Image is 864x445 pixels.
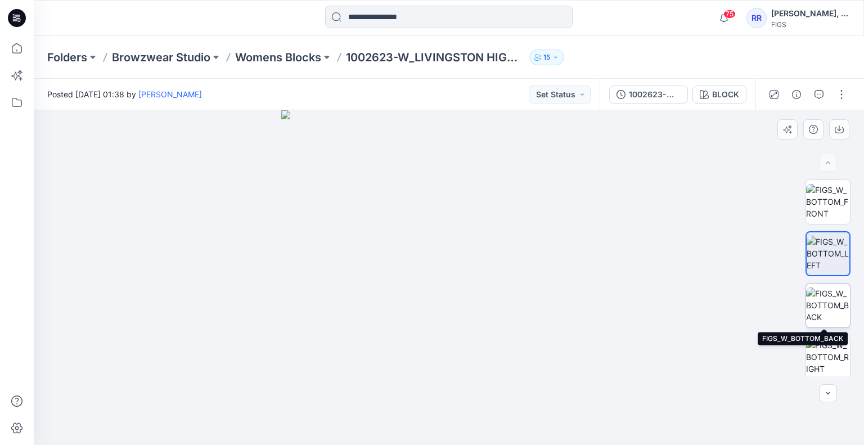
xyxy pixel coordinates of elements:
button: 15 [529,50,564,65]
img: FIGS_W_BOTTOM_FRONT [806,184,850,219]
a: Womens Blocks [235,50,321,65]
a: Folders [47,50,87,65]
button: BLOCK [692,86,746,104]
img: FIGS_W_BOTTOM_LEFT [807,236,849,271]
p: 15 [543,51,550,64]
div: FIGS [771,20,850,29]
div: 1002623-W_LIVINGSTON HIGH WAIST STRAIGHT LEG SCRUB PANT 3.0 [629,88,681,101]
span: Posted [DATE] 01:38 by [47,88,202,100]
div: RR [746,8,767,28]
button: 1002623-W_LIVINGSTON HIGH WAIST STRAIGHT LEG SCRUB PANT 3.0 [609,86,688,104]
img: FIGS_W_BOTTOM_BACK [806,287,850,323]
button: Details [787,86,805,104]
div: [PERSON_NAME], [PERSON_NAME] [771,7,850,20]
p: 1002623-W_LIVINGSTON HIGH WAIST STRAIGHT LEG SCRUB PANT 3.0 [346,50,525,65]
img: eyJhbGciOiJIUzI1NiIsImtpZCI6IjAiLCJzbHQiOiJzZXMiLCJ0eXAiOiJKV1QifQ.eyJkYXRhIjp7InR5cGUiOiJzdG9yYW... [281,110,616,445]
a: Browzwear Studio [112,50,210,65]
img: FIGS_W_BOTTOM_RIGHT [806,339,850,375]
span: 75 [723,10,736,19]
div: BLOCK [712,88,739,101]
a: [PERSON_NAME] [138,89,202,99]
